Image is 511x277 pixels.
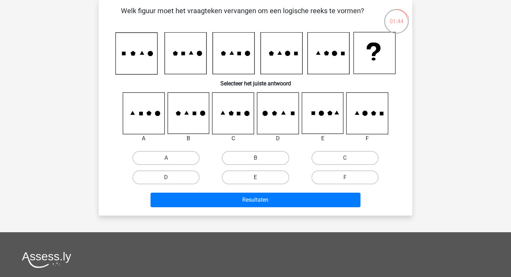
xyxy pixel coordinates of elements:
[162,134,215,143] div: B
[311,170,379,184] label: F
[132,151,200,165] label: A
[311,151,379,165] label: C
[341,134,394,143] div: F
[110,75,401,87] h6: Selecteer het juiste antwoord
[207,134,259,143] div: C
[110,6,375,26] p: Welk figuur moet het vraagteken vervangen om een logische reeks te vormen?
[222,151,289,165] label: B
[297,134,349,143] div: E
[383,8,409,26] div: 01:44
[252,134,304,143] div: D
[222,170,289,184] label: E
[151,193,361,207] button: Resultaten
[117,134,170,143] div: A
[22,252,71,268] img: Assessly logo
[132,170,200,184] label: D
